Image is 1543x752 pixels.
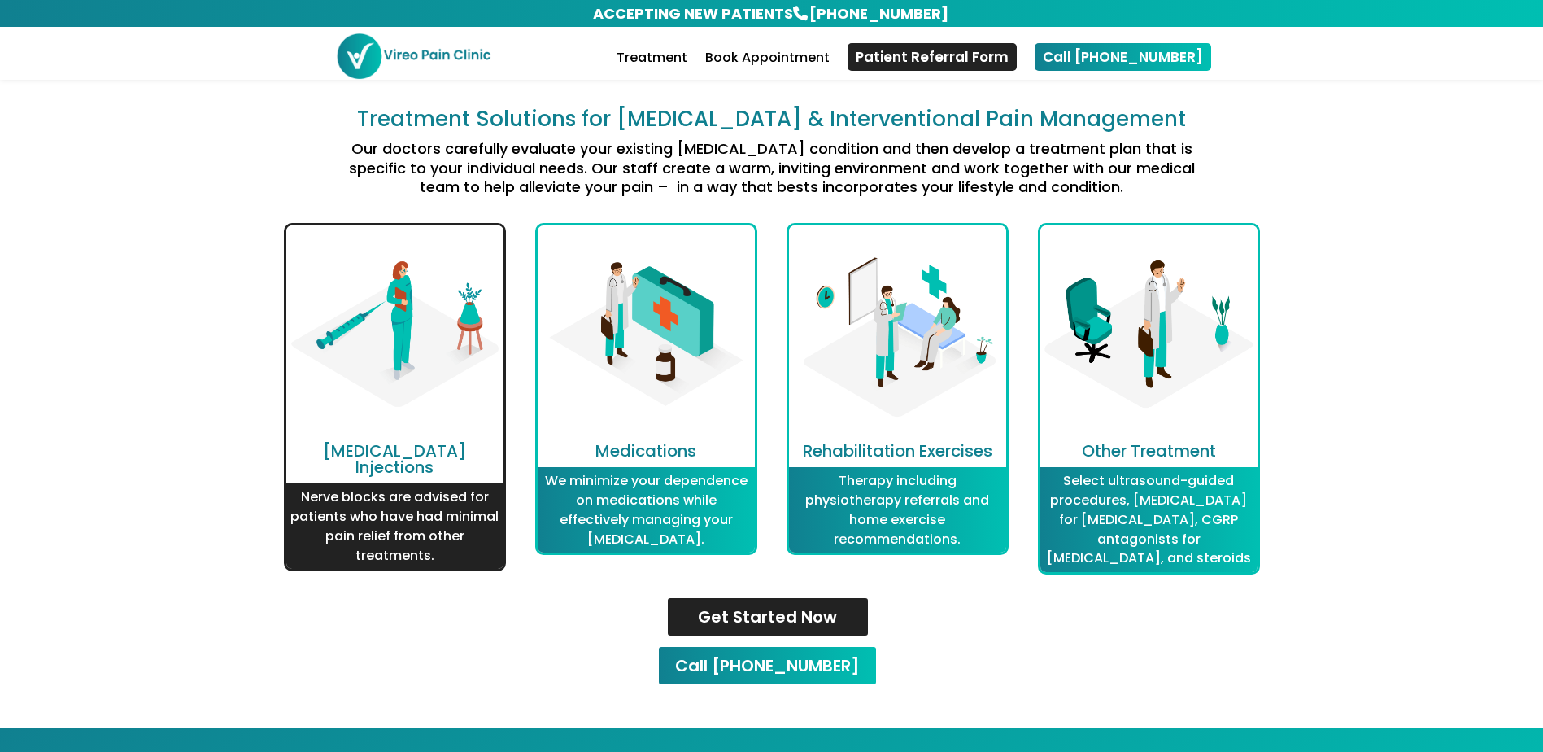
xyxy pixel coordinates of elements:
[789,431,1006,447] a: Rehabilitation, Physiotherapy Vireo Pain Clinic Markham Chronic Pain Treatment, Interventional Pa...
[1040,443,1258,467] h3: Other Treatment
[542,471,751,549] p: We minimize your dependence on medications while effectively managing your [MEDICAL_DATA].
[538,225,755,443] img: Medications OHIP Covered Vireo Pain Clinic Markham Chronic Pain Treatment Interventional Pain Man...
[848,43,1017,71] a: Patient Referral Form
[793,471,1002,549] p: Therapy including physiotherapy referrals and home exercise recommendations.
[538,443,755,467] h3: Medications
[337,139,1207,197] p: Our doctors carefully evaluate your existing [MEDICAL_DATA] condition and then develop a treatmen...
[337,107,1207,139] h2: Treatment Solutions for [MEDICAL_DATA] & Interventional Pain Management
[789,443,1006,467] h3: Rehabilitation Exercises
[1040,225,1258,443] img: Ultrasound-Guided procedures, Botox & CGRP Antagonists for Migraines, Steroids Vireo Pain Clinic ...
[1035,43,1211,71] a: Call [PHONE_NUMBER]
[617,52,687,80] a: Treatment
[1044,471,1253,568] p: Select ultrasound-guided procedures, [MEDICAL_DATA] for [MEDICAL_DATA], CGRP antagonists for [MED...
[290,487,499,565] p: Nerve blocks are advised for patients who have had minimal pain relief from other treatments.
[789,225,1006,443] img: Rehabilitation, Physiotherapy Vireo Pain Clinic Markham Chronic Pain Treatment, Interventional Pa...
[286,443,503,483] h3: [MEDICAL_DATA] Injections
[808,2,950,25] a: [PHONE_NUMBER]
[286,225,503,443] img: Nerve Block Injections Vireo Pain Clinic Markham Chronic Pain Treatment, Interventional Pain Mana...
[538,431,755,447] a: Medications OHIP Covered Vireo Pain Clinic Markham Chronic Pain Treatment Interventional Pain Man...
[1040,431,1258,447] a: Ultrasound-Guided procedures, Botox & CGRP Antagonists for Migraines, Steroids Vireo Pain Clinic ...
[657,645,878,686] a: Call [PHONE_NUMBER]
[286,431,503,447] a: Nerve Block Injections Vireo Pain Clinic Markham Chronic Pain Treatment, Interventional Pain Mana...
[666,597,870,637] a: Get Started Now
[705,52,830,80] a: Book Appointment
[336,33,492,79] img: Vireo Pain Clinic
